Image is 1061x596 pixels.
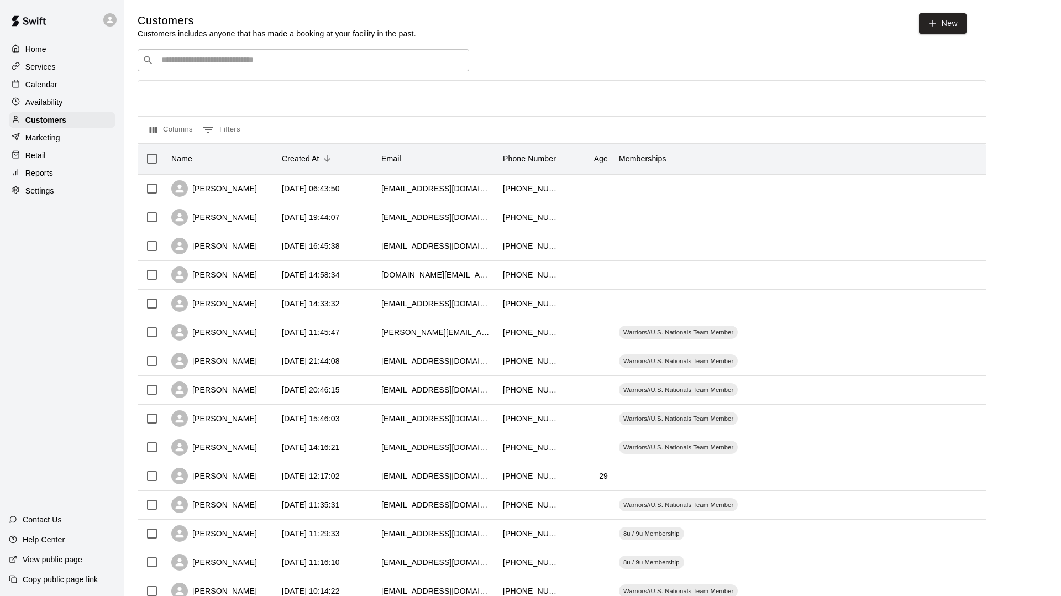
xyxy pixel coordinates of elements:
[381,528,492,539] div: jessreschly@gmail.com
[9,182,115,199] a: Settings
[619,558,684,567] span: 8u / 9u Membership
[503,442,558,453] div: +15734804560
[619,385,738,394] span: Warriors//U.S. Nationals Team Member
[619,443,738,452] span: Warriors//U.S. Nationals Team Member
[25,114,66,126] p: Customers
[138,13,416,28] h5: Customers
[619,383,738,396] div: Warriors//U.S. Nationals Team Member
[171,525,257,542] div: [PERSON_NAME]
[9,41,115,57] a: Home
[282,183,340,194] div: 2025-08-16 06:43:50
[171,496,257,513] div: [PERSON_NAME]
[503,212,558,223] div: +14172245497
[381,413,492,424] div: wjshock@gmail.com
[171,143,192,174] div: Name
[503,241,558,252] div: +15733031406
[138,49,469,71] div: Search customers by name or email
[376,143,497,174] div: Email
[282,528,340,539] div: 2025-08-14 11:29:33
[381,355,492,367] div: miller4233@gmail.com
[564,143,613,174] div: Age
[147,121,196,139] button: Select columns
[23,514,62,525] p: Contact Us
[23,554,82,565] p: View public page
[171,410,257,427] div: [PERSON_NAME]
[503,413,558,424] div: +16605253686
[619,441,738,454] div: Warriors//U.S. Nationals Team Member
[381,241,492,252] div: brookeberkey@gmail.com
[25,150,46,161] p: Retail
[9,129,115,146] a: Marketing
[619,326,738,339] div: Warriors//U.S. Nationals Team Member
[282,413,340,424] div: 2025-08-14 15:46:03
[282,241,340,252] div: 2025-08-15 16:45:38
[25,185,54,196] p: Settings
[619,587,738,595] span: Warriors//U.S. Nationals Team Member
[9,112,115,128] a: Customers
[503,269,558,280] div: +15739993332
[282,557,340,568] div: 2025-08-14 11:16:10
[9,165,115,181] a: Reports
[166,143,276,174] div: Name
[171,353,257,369] div: [PERSON_NAME]
[138,28,416,39] p: Customers includes anyone that has made a booking at your facility in the past.
[619,354,738,368] div: Warriors//U.S. Nationals Team Member
[619,529,684,538] span: 8u / 9u Membership
[282,143,319,174] div: Created At
[381,557,492,568] div: bolerjackjodi@yahoo.com
[381,327,492,338] div: paul.wissmann@veteransunited.com
[23,534,65,545] p: Help Center
[282,327,340,338] div: 2025-08-15 11:45:47
[619,414,738,423] span: Warriors//U.S. Nationals Team Member
[503,183,558,194] div: +15732968658
[9,59,115,75] div: Services
[381,384,492,395] div: ateter85@gmail.com
[619,143,666,174] div: Memberships
[200,121,243,139] button: Show filters
[282,269,340,280] div: 2025-08-15 14:58:34
[282,384,340,395] div: 2025-08-14 20:46:15
[25,132,60,143] p: Marketing
[282,499,340,510] div: 2025-08-14 11:35:31
[25,79,57,90] p: Calendar
[9,76,115,93] a: Calendar
[23,574,98,585] p: Copy public page link
[381,499,492,510] div: dludwig3737@gmail.com
[381,183,492,194] div: vturner639@gmail.com
[171,266,257,283] div: [PERSON_NAME]
[282,298,340,309] div: 2025-08-15 14:33:32
[171,381,257,398] div: [PERSON_NAME]
[171,324,257,341] div: [PERSON_NAME]
[619,357,738,365] span: Warriors//U.S. Nationals Team Member
[25,168,53,179] p: Reports
[282,355,340,367] div: 2025-08-14 21:44:08
[381,298,492,309] div: heatherrisenhoover@hotmail.com
[381,212,492,223] div: dave5497@hotmail.com
[619,527,684,540] div: 8u / 9u Membership
[381,470,492,482] div: teroneharris3@gmail.com
[171,180,257,197] div: [PERSON_NAME]
[171,209,257,226] div: [PERSON_NAME]
[171,238,257,254] div: [PERSON_NAME]
[381,143,401,174] div: Email
[381,269,492,280] div: bryce.a.bond@gmail.com
[503,470,558,482] div: +14049921767
[503,143,556,174] div: Phone Number
[282,212,340,223] div: 2025-08-15 19:44:07
[171,439,257,456] div: [PERSON_NAME]
[599,470,608,482] div: 29
[613,143,779,174] div: Memberships
[919,13,967,34] a: New
[503,528,558,539] div: +18163320107
[9,94,115,111] a: Availability
[319,151,335,166] button: Sort
[25,61,56,72] p: Services
[276,143,376,174] div: Created At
